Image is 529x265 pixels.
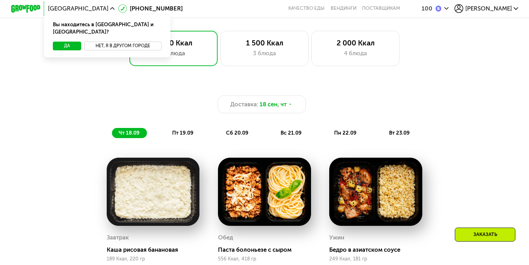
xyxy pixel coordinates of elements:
span: пн 22.09 [334,130,357,136]
div: 1 500 Ккал [228,38,301,47]
div: 189 Ккал, 220 гр [107,256,200,262]
span: [GEOGRAPHIC_DATA] [48,6,108,12]
div: 4 блюда [319,49,392,58]
div: 2 000 Ккал [319,38,392,47]
button: Да [53,42,81,50]
span: вт 23.09 [389,130,410,136]
span: пт 19.09 [172,130,193,136]
div: 1 000 Ккал [137,38,210,47]
div: Бедро в азиатском соусе [329,246,428,253]
span: 18 сен, чт [260,100,287,109]
div: Паста болоньезе с сыром [218,246,317,253]
div: 249 Ккал, 181 гр [329,256,422,262]
a: Качество еды [288,6,325,12]
div: Завтрак [107,232,129,243]
a: Вендинги [331,6,357,12]
div: поставщикам [362,6,400,12]
span: Доставка: [230,100,258,109]
span: вс 21.09 [281,130,302,136]
div: Каша рисовая банановая [107,246,206,253]
div: Ужин [329,232,344,243]
span: [PERSON_NAME] [465,6,512,12]
div: 556 Ккал, 418 гр [218,256,311,262]
span: сб 20.09 [226,130,248,136]
button: Нет, я в другом городе [84,42,162,50]
div: 3 блюда [228,49,301,58]
div: Вы находитесь в [GEOGRAPHIC_DATA] и [GEOGRAPHIC_DATA]? [44,15,170,42]
div: Обед [218,232,233,243]
div: 3 блюда [137,49,210,58]
div: Заказать [455,228,515,242]
div: 100 [422,6,432,12]
a: [PHONE_NUMBER] [118,4,183,13]
span: чт 18.09 [119,130,140,136]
